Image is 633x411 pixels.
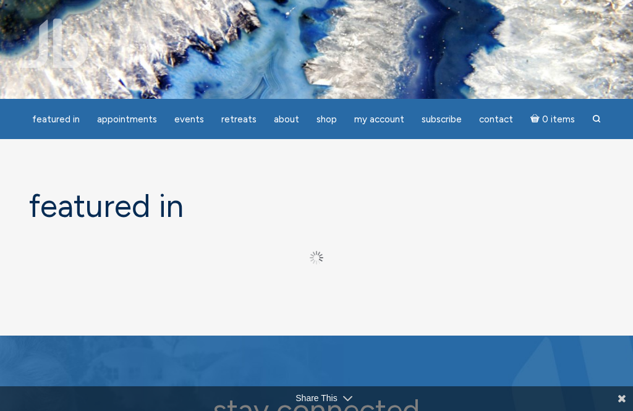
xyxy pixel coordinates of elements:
span: My Account [354,114,404,125]
span: Shop [316,114,337,125]
span: 0 items [542,115,575,124]
a: Shop [309,108,344,132]
a: Contact [472,108,520,132]
a: Appointments [90,108,164,132]
span: Contact [479,114,513,125]
a: featured in [25,108,87,132]
i: Cart [530,114,542,125]
span: Retreats [221,114,257,125]
a: About [266,108,307,132]
span: About [274,114,299,125]
span: Events [174,114,204,125]
img: Jamie Butler. The Everyday Medium [19,19,88,68]
a: Retreats [214,108,264,132]
a: Events [167,108,211,132]
h1: featured in [29,189,604,224]
span: Appointments [97,114,157,125]
a: Cart0 items [523,106,582,132]
button: Load More [283,245,351,271]
a: My Account [347,108,412,132]
span: featured in [32,114,80,125]
a: Subscribe [414,108,469,132]
span: Subscribe [422,114,462,125]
